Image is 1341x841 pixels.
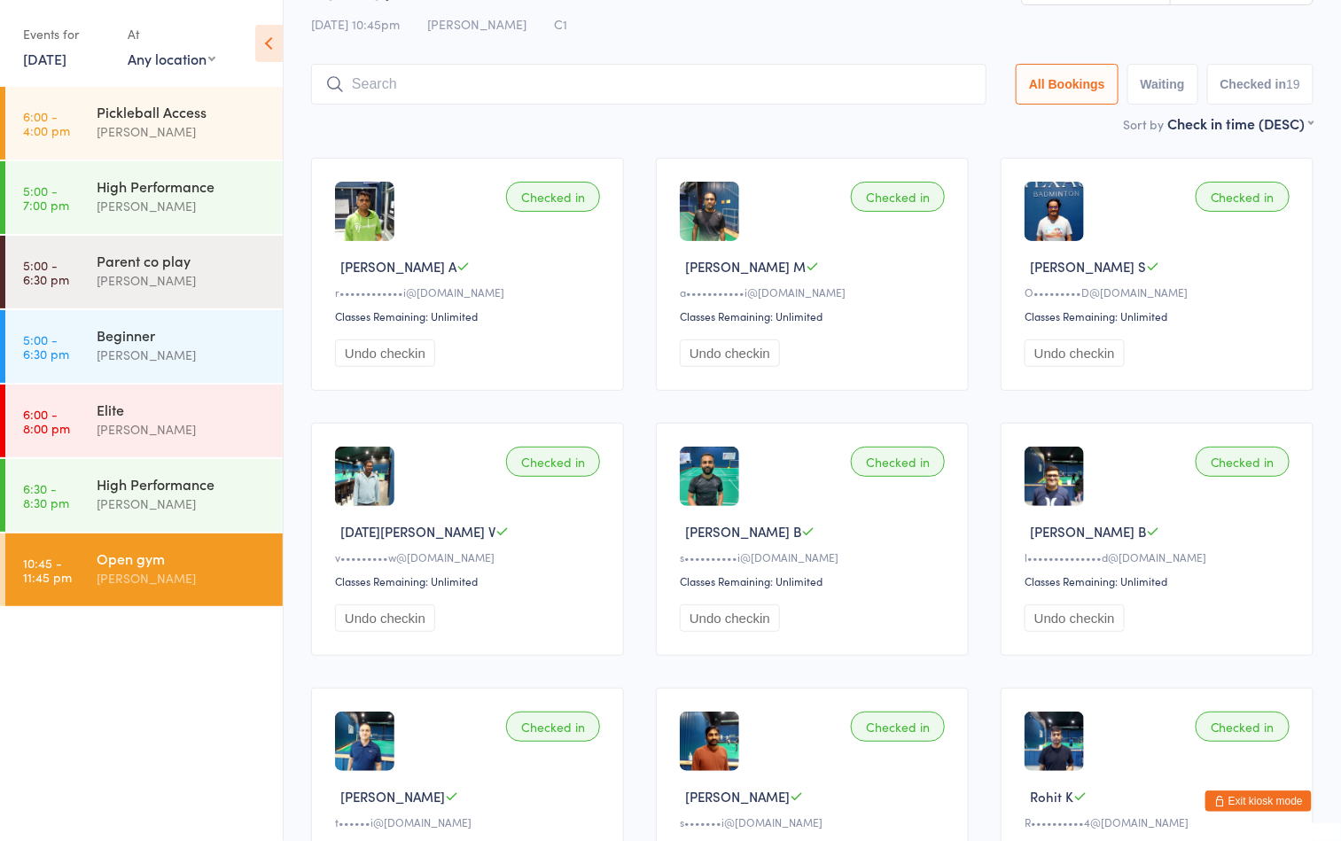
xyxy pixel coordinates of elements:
div: Checked in [1196,712,1290,742]
label: Sort by [1123,115,1164,133]
div: High Performance [97,176,268,196]
a: 6:00 -8:00 pmElite[PERSON_NAME] [5,385,283,457]
div: r••••••••••••i@[DOMAIN_NAME] [335,284,605,300]
span: [PERSON_NAME] B [1030,522,1146,541]
div: Pickleball Access [97,102,268,121]
img: image1673312699.png [680,712,739,771]
img: image1754518245.png [680,182,739,241]
button: All Bookings [1016,64,1119,105]
span: [PERSON_NAME] M [685,257,806,276]
a: 6:00 -4:00 pmPickleball Access[PERSON_NAME] [5,87,283,160]
div: At [128,19,215,49]
div: [PERSON_NAME] [97,494,268,514]
span: [PERSON_NAME] A [340,257,456,276]
time: 5:00 - 6:30 pm [23,258,69,286]
a: 5:00 -6:30 pmParent co play[PERSON_NAME] [5,236,283,308]
div: Classes Remaining: Unlimited [1025,308,1295,323]
div: Checked in [851,712,945,742]
time: 5:00 - 6:30 pm [23,332,69,361]
div: Classes Remaining: Unlimited [1025,573,1295,588]
div: Classes Remaining: Unlimited [335,573,605,588]
div: O•••••••••D@[DOMAIN_NAME] [1025,284,1295,300]
div: Classes Remaining: Unlimited [680,308,950,323]
button: Undo checkin [680,339,780,367]
div: [PERSON_NAME] [97,270,268,291]
div: Classes Remaining: Unlimited [680,573,950,588]
span: [PERSON_NAME] [685,787,790,806]
div: Checked in [506,182,600,212]
time: 5:00 - 7:00 pm [23,183,69,212]
time: 6:30 - 8:30 pm [23,481,69,510]
span: [PERSON_NAME] [340,787,445,806]
div: [PERSON_NAME] [97,419,268,440]
div: s••••••••••i@[DOMAIN_NAME] [680,549,950,565]
span: [PERSON_NAME] S [1030,257,1146,276]
input: Search [311,64,986,105]
span: [DATE] 10:45pm [311,15,400,33]
div: [PERSON_NAME] [97,196,268,216]
div: Checked in [1196,447,1290,477]
span: [DATE][PERSON_NAME] V [340,522,495,541]
button: Exit kiosk mode [1205,790,1312,812]
button: Checked in19 [1207,64,1314,105]
div: Checked in [851,447,945,477]
img: image1715981685.png [680,447,739,506]
div: Classes Remaining: Unlimited [335,308,605,323]
div: Parent co play [97,251,268,270]
button: Undo checkin [1025,604,1125,632]
div: Beginner [97,325,268,345]
a: 10:45 -11:45 pmOpen gym[PERSON_NAME] [5,533,283,606]
a: 5:00 -7:00 pmHigh Performance[PERSON_NAME] [5,161,283,234]
img: image1678898230.png [335,712,394,771]
time: 6:00 - 8:00 pm [23,407,70,435]
img: image1718063971.png [1025,182,1084,241]
a: 6:30 -8:30 pmHigh Performance[PERSON_NAME] [5,459,283,532]
div: Elite [97,400,268,419]
div: Checked in [506,447,600,477]
div: s•••••••i@[DOMAIN_NAME] [680,814,950,829]
img: image1674915826.png [335,447,394,506]
div: Checked in [1196,182,1290,212]
time: 6:00 - 4:00 pm [23,109,70,137]
div: [PERSON_NAME] [97,345,268,365]
div: R••••••••••4@[DOMAIN_NAME] [1025,814,1295,829]
div: v•••••••••w@[DOMAIN_NAME] [335,549,605,565]
div: [PERSON_NAME] [97,121,268,142]
a: 5:00 -6:30 pmBeginner[PERSON_NAME] [5,310,283,383]
div: [PERSON_NAME] [97,568,268,588]
div: l••••••••••••••d@[DOMAIN_NAME] [1025,549,1295,565]
span: [PERSON_NAME] B [685,522,801,541]
div: Check in time (DESC) [1167,113,1314,133]
div: Events for [23,19,110,49]
div: t••••••i@[DOMAIN_NAME] [335,814,605,829]
button: Undo checkin [1025,339,1125,367]
img: image1687991927.png [1025,712,1084,771]
img: image1754443381.png [335,182,394,241]
a: [DATE] [23,49,66,68]
span: Rohit K [1030,787,1073,806]
div: Checked in [506,712,600,742]
button: Waiting [1127,64,1198,105]
img: image1675471547.png [1025,447,1084,506]
span: C1 [554,15,567,33]
button: Undo checkin [335,604,435,632]
div: Any location [128,49,215,68]
span: [PERSON_NAME] [427,15,526,33]
div: High Performance [97,474,268,494]
div: a•••••••••••i@[DOMAIN_NAME] [680,284,950,300]
button: Undo checkin [680,604,780,632]
div: 19 [1286,77,1300,91]
time: 10:45 - 11:45 pm [23,556,72,584]
div: Open gym [97,549,268,568]
div: Checked in [851,182,945,212]
button: Undo checkin [335,339,435,367]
